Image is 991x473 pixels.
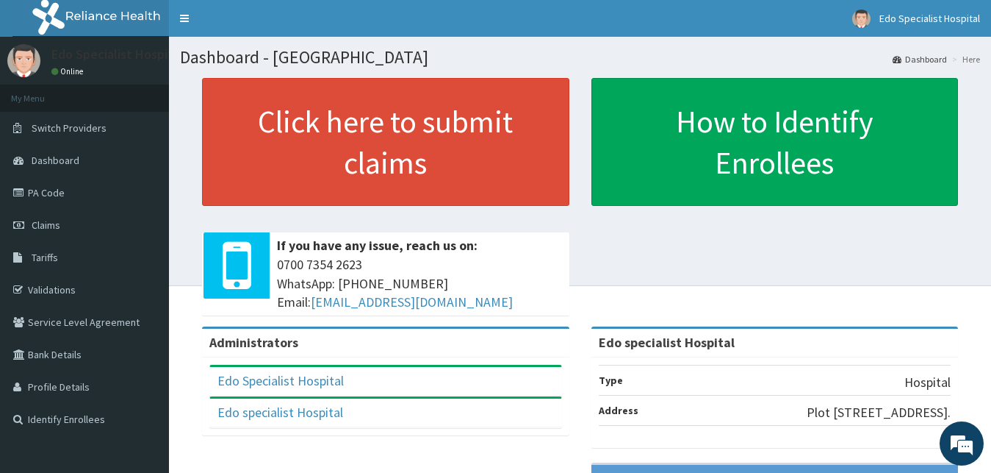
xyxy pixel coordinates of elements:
img: User Image [7,44,40,77]
span: Switch Providers [32,121,107,135]
strong: Edo specialist Hospital [599,334,735,351]
a: How to Identify Enrollees [591,78,959,206]
a: Online [51,66,87,77]
a: Click here to submit claims [202,78,569,206]
span: Edo Specialist Hospital [879,12,980,25]
p: Edo Specialist Hospital [51,48,184,61]
a: Edo Specialist Hospital [217,372,344,389]
b: Type [599,374,623,387]
p: Plot [STREET_ADDRESS]. [807,403,951,422]
img: User Image [852,10,871,28]
b: Address [599,404,638,417]
span: 0700 7354 2623 WhatsApp: [PHONE_NUMBER] Email: [277,255,562,312]
a: Dashboard [893,53,947,65]
li: Here [948,53,980,65]
span: Claims [32,218,60,232]
b: Administrators [209,334,298,351]
span: Tariffs [32,251,58,264]
a: Edo specialist Hospital [217,404,343,421]
h1: Dashboard - [GEOGRAPHIC_DATA] [180,48,980,67]
p: Hospital [904,373,951,392]
span: Dashboard [32,154,79,167]
a: [EMAIL_ADDRESS][DOMAIN_NAME] [311,294,513,310]
b: If you have any issue, reach us on: [277,237,478,254]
